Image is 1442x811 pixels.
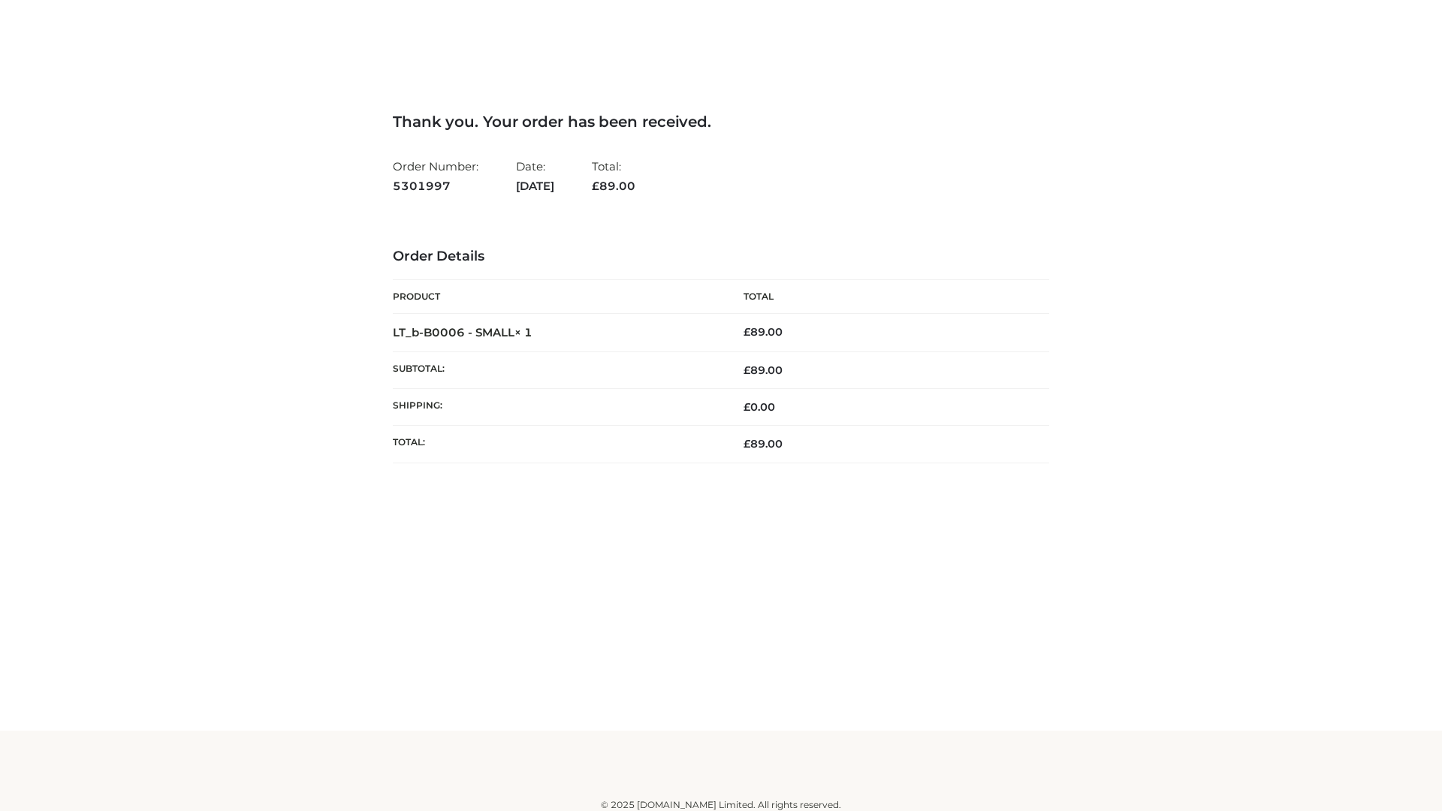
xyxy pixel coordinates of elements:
[744,363,750,377] span: £
[744,437,750,451] span: £
[516,176,554,196] strong: [DATE]
[393,153,478,199] li: Order Number:
[721,280,1049,314] th: Total
[393,325,532,339] strong: LT_b-B0006 - SMALL
[592,153,635,199] li: Total:
[393,351,721,388] th: Subtotal:
[393,113,1049,131] h3: Thank you. Your order has been received.
[393,176,478,196] strong: 5301997
[393,389,721,426] th: Shipping:
[744,400,775,414] bdi: 0.00
[744,325,783,339] bdi: 89.00
[744,325,750,339] span: £
[592,179,599,193] span: £
[516,153,554,199] li: Date:
[514,325,532,339] strong: × 1
[744,437,783,451] span: 89.00
[592,179,635,193] span: 89.00
[393,280,721,314] th: Product
[744,363,783,377] span: 89.00
[393,249,1049,265] h3: Order Details
[744,400,750,414] span: £
[393,426,721,463] th: Total:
